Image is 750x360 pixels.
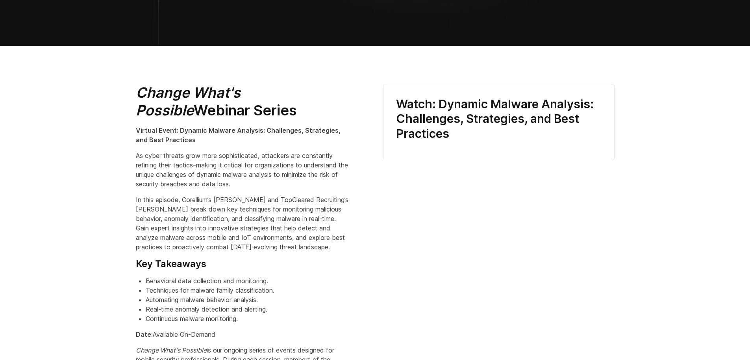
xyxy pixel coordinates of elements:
[136,84,241,119] em: Change What's Possible
[136,330,153,338] strong: Date:
[146,295,348,304] li: Automating malware behavior analysis.
[146,286,348,295] li: Techniques for malware family classification.
[136,330,348,339] p: Available On-Demand
[136,126,341,144] strong: Virtual Event: Dynamic Malware Analysis: Challenges, Strategies, and Best Practices
[146,314,348,323] li: Continuous malware monitoring.
[136,258,348,270] h4: Key Takeaways
[136,84,348,119] h2: Webinar Series
[146,276,348,286] li: Behavioral data collection and monitoring.
[136,195,348,252] p: In this episode, Corellium’s [PERSON_NAME] and TopCleared Recruiting’s [PERSON_NAME] break down k...
[396,97,602,141] h3: Watch: Dynamic Malware Analysis: Challenges, Strategies, and Best Practices
[146,304,348,314] li: Real-time anomaly detection and alerting.
[136,151,348,189] p: As cyber threats grow more sophisticated, attackers are constantly refining their tactics–making ...
[136,346,207,354] em: Change What's Possible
